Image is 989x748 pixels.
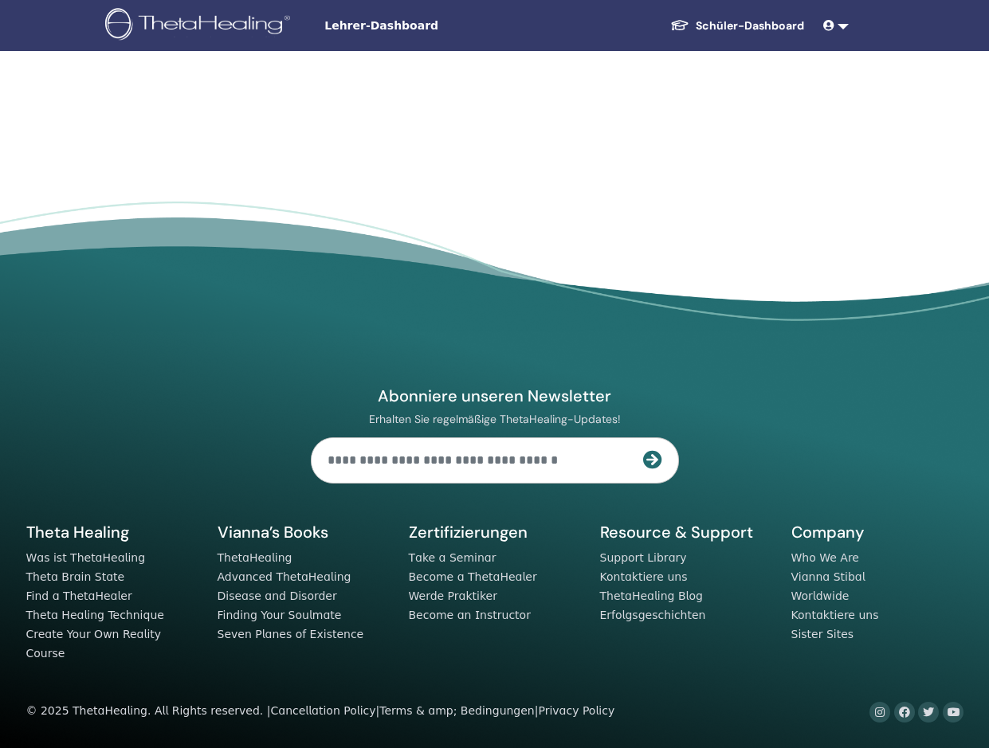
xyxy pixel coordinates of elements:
[600,570,688,583] a: Kontaktiere uns
[600,551,687,564] a: Support Library
[600,522,772,542] h5: Resource & Support
[791,628,854,640] a: Sister Sites
[791,522,963,542] h5: Company
[324,18,563,34] span: Lehrer-Dashboard
[791,551,859,564] a: Who We Are
[409,570,537,583] a: Become a ThetaHealer
[218,628,364,640] a: Seven Planes of Existence
[311,386,679,406] h4: Abonniere unseren Newsletter
[600,589,703,602] a: ThetaHealing Blog
[409,589,497,602] a: Werde Praktiker
[218,522,390,542] h5: Vianna’s Books
[657,11,817,41] a: Schüler-Dashboard
[270,704,375,717] a: Cancellation Policy
[600,609,706,621] a: Erfolgsgeschichten
[379,704,535,717] a: Terms & amp; Bedingungen
[409,609,531,621] a: Become an Instructor
[26,628,162,660] a: Create Your Own Reality Course
[791,570,865,583] a: Vianna Stibal
[105,8,296,44] img: logo.png
[26,522,198,542] h5: Theta Healing
[218,609,342,621] a: Finding Your Soulmate
[26,589,132,602] a: Find a ThetaHealer
[218,589,337,602] a: Disease and Disorder
[538,704,614,717] a: Privacy Policy
[26,570,125,583] a: Theta Brain State
[26,551,146,564] a: Was ist ThetaHealing
[791,589,850,602] a: Worldwide
[311,412,679,426] p: Erhalten Sie regelmäßige ThetaHealing-Updates!
[670,18,689,32] img: graduation-cap-white.svg
[26,702,615,721] div: © 2025 ThetaHealing. All Rights reserved. | | |
[409,522,581,542] h5: Zertifizierungen
[26,609,164,621] a: Theta Healing Technique
[218,570,351,583] a: Advanced ThetaHealing
[409,551,496,564] a: Take a Seminar
[791,609,879,621] a: Kontaktiere uns
[218,551,292,564] a: ThetaHealing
